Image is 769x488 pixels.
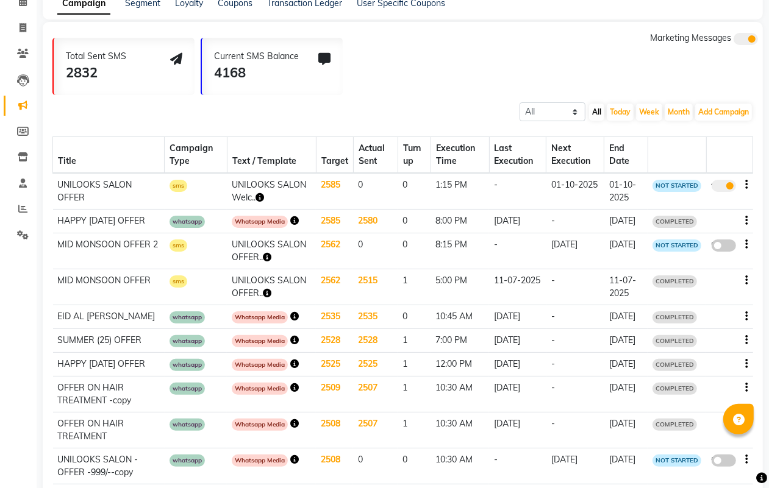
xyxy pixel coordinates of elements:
[546,137,604,174] th: Next Execution
[546,412,604,448] td: -
[53,210,165,233] td: HAPPY [DATE] OFFER
[604,210,648,233] td: [DATE]
[170,311,205,324] span: whatsapp
[316,233,353,269] td: 2562
[398,210,431,233] td: 0
[489,448,546,484] td: -
[316,377,353,412] td: 2509
[353,269,398,305] td: 2515
[398,305,431,329] td: 0
[712,239,736,252] label: false
[353,329,398,353] td: 2528
[170,216,205,228] span: whatsapp
[604,353,648,377] td: [DATE]
[431,377,490,412] td: 10:30 AM
[431,353,490,377] td: 12:00 PM
[546,173,604,210] td: 01-10-2025
[316,329,353,353] td: 2528
[653,216,697,228] span: COMPLETED
[650,32,731,43] span: Marketing Messages
[53,305,165,329] td: EID AL [PERSON_NAME]
[489,353,546,377] td: [DATE]
[170,239,187,252] span: sms
[604,173,648,210] td: 01-10-2025
[398,412,431,448] td: 1
[431,329,490,353] td: 7:00 PM
[53,353,165,377] td: HAPPY [DATE] OFFER
[232,335,288,347] span: Whatsapp Media
[53,412,165,448] td: OFFER ON HAIR TREATMENT
[316,269,353,305] td: 2562
[653,359,697,371] span: COMPLETED
[546,329,604,353] td: -
[489,329,546,353] td: [DATE]
[546,305,604,329] td: -
[546,269,604,305] td: -
[653,335,697,347] span: COMPLETED
[431,305,490,329] td: 10:45 AM
[604,233,648,269] td: [DATE]
[589,104,604,121] button: All
[604,412,648,448] td: [DATE]
[546,353,604,377] td: -
[489,377,546,412] td: [DATE]
[53,377,165,412] td: OFFER ON HAIR TREATMENT -copy
[353,448,398,484] td: 0
[398,233,431,269] td: 0
[170,383,205,395] span: whatsapp
[316,173,353,210] td: 2585
[232,311,288,324] span: Whatsapp Media
[431,233,490,269] td: 8:15 PM
[53,137,165,174] th: Title
[170,335,205,347] span: whatsapp
[653,275,697,288] span: COMPLETED
[712,454,736,467] label: false
[604,329,648,353] td: [DATE]
[232,359,288,371] span: Whatsapp Media
[653,239,701,252] span: NOT STARTED
[431,137,490,174] th: Execution Time
[653,311,697,324] span: COMPLETED
[170,419,205,431] span: whatsapp
[353,377,398,412] td: 2507
[398,329,431,353] td: 1
[398,353,431,377] td: 1
[353,412,398,448] td: 2507
[227,173,316,210] td: UNILOOKS SALON Welc..
[431,173,490,210] td: 1:15 PM
[489,210,546,233] td: [DATE]
[604,377,648,412] td: [DATE]
[53,448,165,484] td: UNILOOKS SALON -OFFER -999/--copy
[53,269,165,305] td: MID MONSOON OFFER
[316,305,353,329] td: 2535
[170,359,205,371] span: whatsapp
[53,233,165,269] td: MID MONSOON OFFER 2
[695,104,752,121] button: Add Campaign
[431,210,490,233] td: 8:00 PM
[66,50,126,63] div: Total Sent SMS
[489,233,546,269] td: -
[546,233,604,269] td: [DATE]
[170,275,187,288] span: sms
[316,448,353,484] td: 2508
[232,419,288,431] span: Whatsapp Media
[316,412,353,448] td: 2508
[665,104,693,121] button: Month
[232,383,288,395] span: Whatsapp Media
[398,377,431,412] td: 1
[353,233,398,269] td: 0
[353,353,398,377] td: 2525
[227,269,316,305] td: UNILOOKS SALON OFFER..
[431,269,490,305] td: 5:00 PM
[431,412,490,448] td: 10:30 AM
[653,454,701,467] span: NOT STARTED
[316,210,353,233] td: 2585
[489,305,546,329] td: [DATE]
[604,269,648,305] td: 11-07-2025
[604,137,648,174] th: End Date
[353,305,398,329] td: 2535
[170,180,187,192] span: sms
[546,377,604,412] td: -
[398,173,431,210] td: 0
[232,216,288,228] span: Whatsapp Media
